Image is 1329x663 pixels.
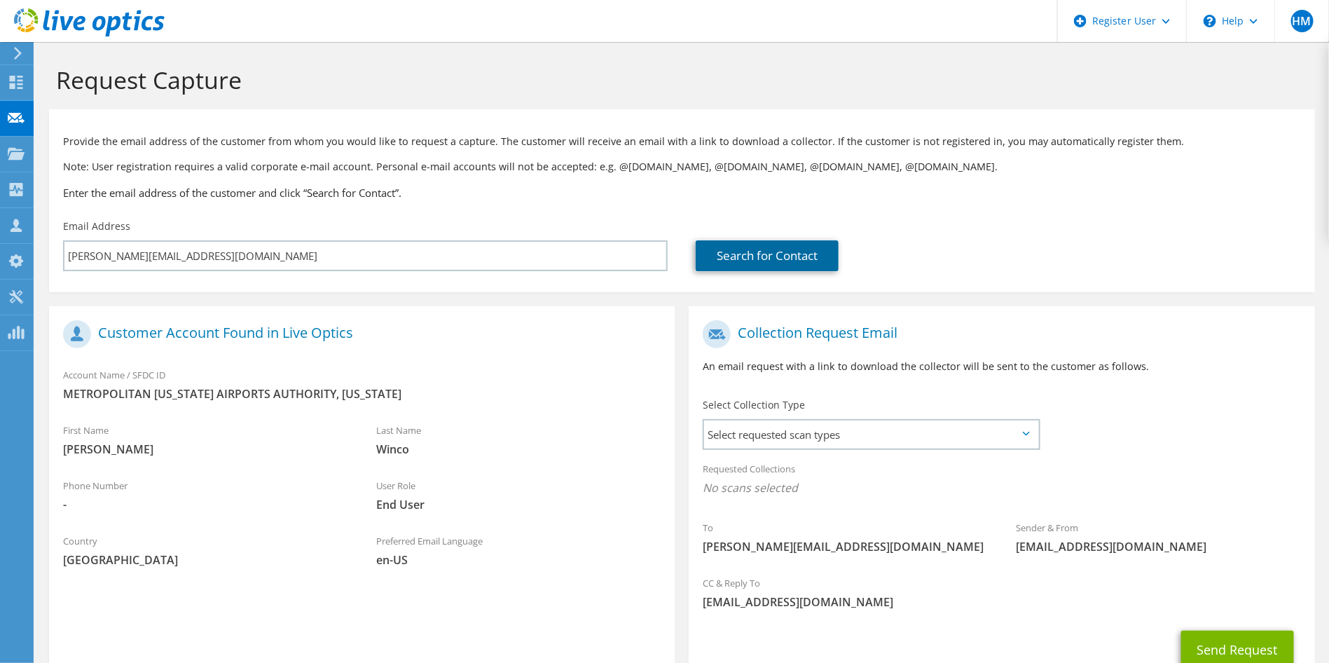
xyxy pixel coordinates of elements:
label: Select Collection Type [703,398,805,412]
span: No scans selected [703,480,1300,495]
div: Preferred Email Language [362,526,675,575]
div: Phone Number [49,471,362,519]
p: Provide the email address of the customer from whom you would like to request a capture. The cust... [63,134,1301,149]
div: To [689,513,1002,561]
div: Account Name / SFDC ID [49,360,675,409]
span: METROPOLITAN [US_STATE] AIRPORTS AUTHORITY, [US_STATE] [63,386,661,402]
svg: \n [1204,15,1216,27]
span: [EMAIL_ADDRESS][DOMAIN_NAME] [703,594,1300,610]
p: An email request with a link to download the collector will be sent to the customer as follows. [703,359,1300,374]
span: en-US [376,552,661,568]
div: Requested Collections [689,454,1314,506]
span: HM [1291,10,1314,32]
span: Select requested scan types [704,421,1038,449]
div: User Role [362,471,675,519]
span: - [63,497,348,512]
span: [PERSON_NAME] [63,442,348,457]
div: First Name [49,416,362,464]
div: Last Name [362,416,675,464]
h1: Request Capture [56,65,1301,95]
h1: Customer Account Found in Live Optics [63,320,654,348]
div: Sender & From [1002,513,1315,561]
span: End User [376,497,661,512]
h1: Collection Request Email [703,320,1293,348]
span: Winco [376,442,661,457]
span: [PERSON_NAME][EMAIL_ADDRESS][DOMAIN_NAME] [703,539,988,554]
div: Country [49,526,362,575]
h3: Enter the email address of the customer and click “Search for Contact”. [63,185,1301,200]
span: [GEOGRAPHIC_DATA] [63,552,348,568]
p: Note: User registration requires a valid corporate e-mail account. Personal e-mail accounts will ... [63,159,1301,175]
a: Search for Contact [696,240,839,271]
span: [EMAIL_ADDRESS][DOMAIN_NAME] [1016,539,1301,554]
label: Email Address [63,219,130,233]
div: CC & Reply To [689,568,1314,617]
